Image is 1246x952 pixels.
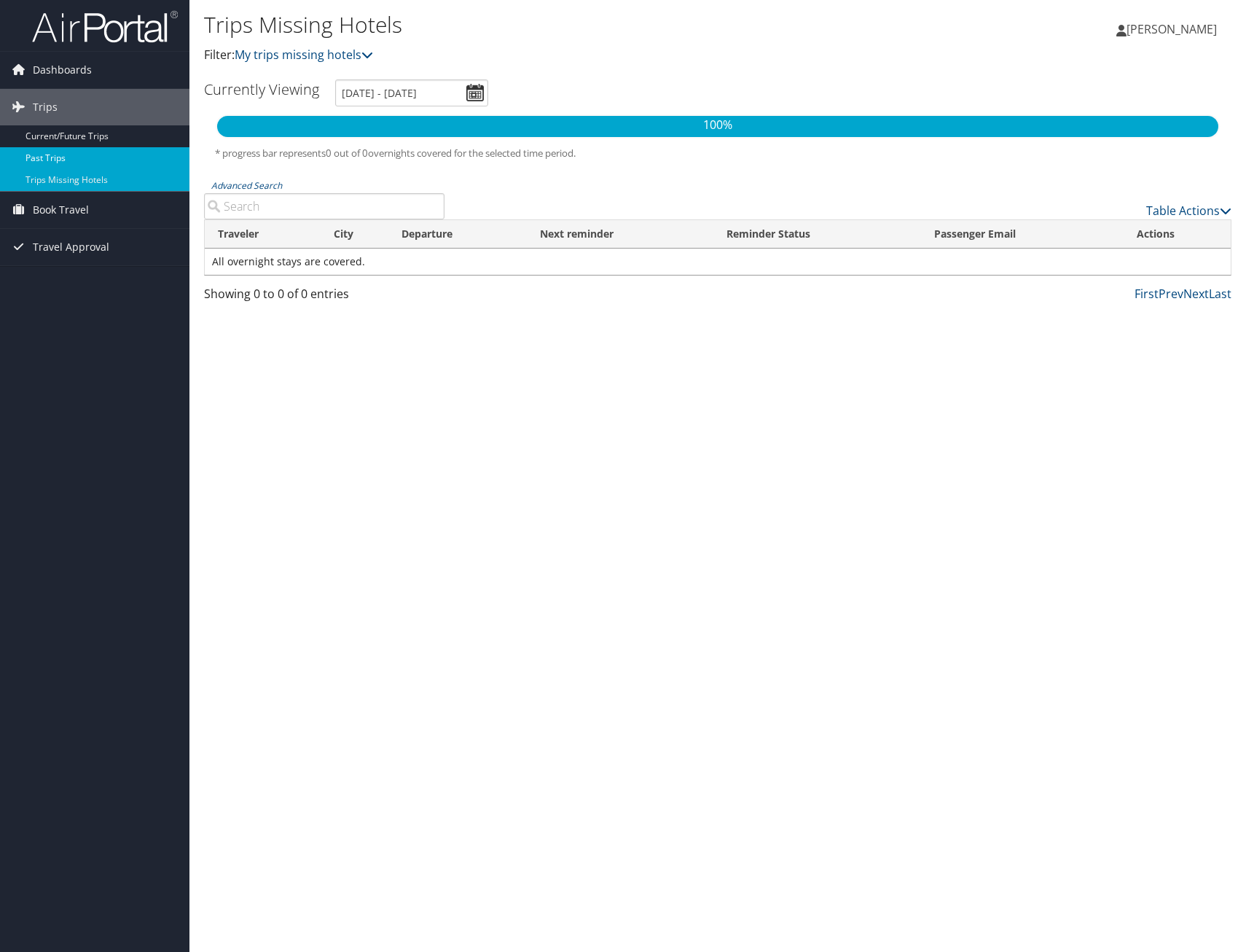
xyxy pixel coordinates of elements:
[204,285,444,310] div: Showing 0 to 0 of 0 entries
[204,9,889,40] h1: Trips Missing Hotels
[321,220,388,249] th: City: activate to sort column ascending
[33,192,89,228] span: Book Travel
[326,147,368,160] span: 0 out of 0
[1183,286,1209,302] a: Next
[713,220,921,249] th: Reminder Status
[1146,203,1231,219] a: Table Actions
[205,249,1231,275] td: All overnight stays are covered.
[1127,21,1217,37] span: [PERSON_NAME]
[33,229,109,265] span: Travel Approval
[921,220,1124,249] th: Passenger Email: activate to sort column ascending
[1116,7,1231,51] a: [PERSON_NAME]
[204,193,444,219] input: Advanced Search
[204,79,319,99] h3: Currently Viewing
[215,147,1220,160] h5: * progress bar represents overnights covered for the selected time period.
[1135,286,1159,302] a: First
[211,179,282,192] a: Advanced Search
[235,47,373,63] a: My trips missing hotels
[204,46,889,65] p: Filter:
[335,79,488,106] input: [DATE] - [DATE]
[1209,286,1231,302] a: Last
[1124,220,1231,249] th: Actions
[388,220,527,249] th: Departure: activate to sort column descending
[1159,286,1183,302] a: Prev
[33,52,92,88] span: Dashboards
[217,116,1218,135] p: 100%
[205,220,321,249] th: Traveler: activate to sort column ascending
[32,9,178,44] img: airportal-logo.png
[527,220,713,249] th: Next reminder
[33,89,58,125] span: Trips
